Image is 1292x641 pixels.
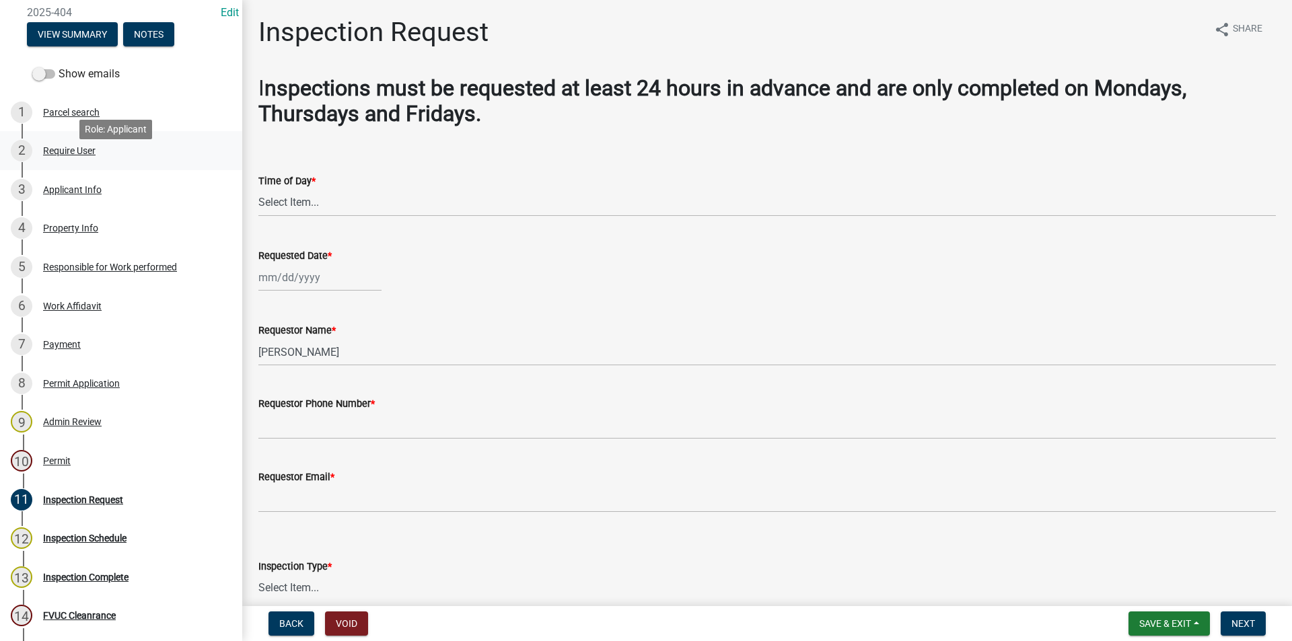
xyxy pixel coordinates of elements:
button: View Summary [27,22,118,46]
a: Edit [221,6,239,19]
h2: I [258,75,1276,127]
span: Next [1231,618,1255,629]
i: share [1214,22,1230,38]
div: 2 [11,140,32,161]
button: Save & Exit [1128,611,1210,636]
div: 6 [11,295,32,317]
label: Requestor Phone Number [258,400,375,409]
h1: Inspection Request [258,16,489,48]
div: Inspection Schedule [43,533,127,543]
div: Inspection Request [43,495,123,504]
span: Share [1233,22,1262,38]
button: Next [1221,611,1266,636]
div: 11 [11,489,32,511]
div: 5 [11,256,32,278]
div: Role: Applicant [79,120,152,139]
div: 12 [11,527,32,549]
label: Requestor Email [258,473,334,482]
div: FVUC Cleanrance [43,611,116,620]
input: mm/dd/yyyy [258,264,382,291]
div: Property Info [43,223,98,233]
label: Show emails [32,66,120,82]
div: Permit [43,456,71,465]
div: Applicant Info [43,185,102,194]
div: Responsible for Work performed [43,262,177,272]
button: shareShare [1203,16,1273,42]
span: 2025-404 [27,6,215,19]
div: Parcel search [43,108,100,117]
div: Inspection Complete [43,572,129,582]
span: Save & Exit [1139,618,1191,629]
div: Payment [43,340,81,349]
div: Permit Application [43,379,120,388]
strong: nspections must be requested at least 24 hours in advance and are only completed on Mondays, Thur... [258,75,1186,126]
div: Require User [43,146,96,155]
div: 4 [11,217,32,239]
div: 7 [11,334,32,355]
button: Notes [123,22,174,46]
div: Admin Review [43,417,102,426]
label: Requestor Name [258,326,336,336]
div: 3 [11,179,32,200]
div: 8 [11,373,32,394]
div: 9 [11,411,32,432]
wm-modal-confirm: Notes [123,30,174,40]
button: Back [268,611,314,636]
div: 1 [11,102,32,123]
span: Back [279,618,303,629]
label: Requested Date [258,252,332,261]
div: 10 [11,450,32,472]
div: Work Affidavit [43,301,102,311]
div: 14 [11,605,32,626]
button: Void [325,611,368,636]
label: Inspection Type [258,562,332,572]
wm-modal-confirm: Edit Application Number [221,6,239,19]
label: Time of Day [258,177,316,186]
div: 13 [11,566,32,588]
wm-modal-confirm: Summary [27,30,118,40]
